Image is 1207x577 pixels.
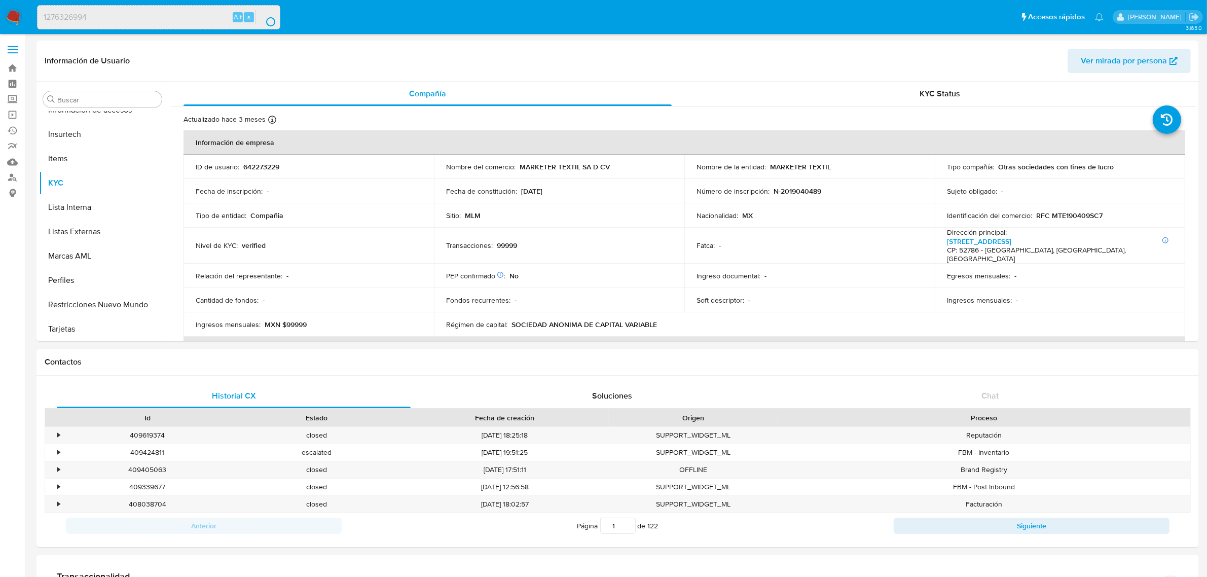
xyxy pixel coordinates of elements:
p: MLM [465,211,481,220]
button: Siguiente [894,518,1169,534]
div: Brand Registry [778,461,1190,478]
p: 642273229 [243,162,279,171]
span: KYC Status [920,88,961,99]
div: SUPPORT_WIDGET_ML [609,496,778,513]
p: - [719,241,721,250]
div: SUPPORT_WIDGET_ML [609,479,778,495]
div: [DATE] 18:02:57 [401,496,609,513]
div: 409339677 [63,479,232,495]
span: Ver mirada por persona [1081,49,1167,73]
div: Facturación [778,496,1190,513]
button: Insurtech [39,122,166,147]
div: FBM - Inventario [778,444,1190,461]
p: Transacciones : [446,241,493,250]
p: - [1014,271,1016,280]
p: N-2019040489 [774,187,821,196]
a: Notificaciones [1095,13,1104,21]
span: Página de [577,518,659,534]
div: Fecha de creación [408,413,602,423]
div: • [57,499,60,509]
th: Información de empresa [184,130,1185,155]
div: 409619374 [63,427,232,444]
button: Ver mirada por persona [1068,49,1191,73]
p: Otras sociedades con fines de lucro [998,162,1114,171]
div: 408038704 [63,496,232,513]
div: SUPPORT_WIDGET_ML [609,444,778,461]
div: Reputación [778,427,1190,444]
div: closed [232,496,400,513]
p: Soft descriptor : [697,296,744,305]
p: Fatca : [697,241,715,250]
p: verified [242,241,266,250]
div: Proceso [785,413,1183,423]
div: SUPPORT_WIDGET_ML [609,427,778,444]
div: closed [232,479,400,495]
p: Ingresos mensuales : [196,320,261,329]
p: Egresos mensuales : [947,271,1010,280]
p: Nacionalidad : [697,211,738,220]
p: Compañia [250,211,283,220]
p: Número de inscripción : [697,187,770,196]
div: 409424811 [63,444,232,461]
div: • [57,430,60,440]
button: Restricciones Nuevo Mundo [39,293,166,317]
button: Tarjetas [39,317,166,341]
p: MARKETER TEXTIL [770,162,831,171]
button: Listas Externas [39,220,166,244]
p: - [764,271,766,280]
p: [DATE] [521,187,542,196]
button: Anterior [66,518,342,534]
span: Chat [981,390,999,402]
div: Id [70,413,225,423]
span: Historial CX [212,390,256,402]
p: - [515,296,517,305]
button: Perfiles [39,268,166,293]
p: Nivel de KYC : [196,241,238,250]
p: Sujeto obligado : [947,187,997,196]
span: Compañía [409,88,446,99]
p: - [286,271,288,280]
div: [DATE] 12:56:58 [401,479,609,495]
div: FBM - Post Inbound [778,479,1190,495]
p: Nombre del comercio : [446,162,516,171]
input: Buscar [57,95,158,104]
h4: CP: 52786 - [GEOGRAPHIC_DATA], [GEOGRAPHIC_DATA], [GEOGRAPHIC_DATA] [947,246,1169,264]
p: - [1001,187,1003,196]
div: closed [232,427,400,444]
p: Régimen de capital : [446,320,507,329]
div: closed [232,461,400,478]
span: 122 [648,521,659,531]
div: • [57,448,60,457]
div: 409405063 [63,461,232,478]
p: - [263,296,265,305]
p: - [267,187,269,196]
p: Fecha de inscripción : [196,187,263,196]
p: Sitio : [446,211,461,220]
div: [DATE] 18:25:18 [401,427,609,444]
p: PEP confirmado : [446,271,505,280]
p: Cantidad de fondos : [196,296,259,305]
p: RFC MTE190409SC7 [1036,211,1103,220]
input: Buscar usuario o caso... [38,11,280,24]
h1: Información de Usuario [45,56,130,66]
p: Fecha de constitución : [446,187,517,196]
a: [STREET_ADDRESS] [947,236,1011,246]
p: Tipo compañía : [947,162,994,171]
div: Estado [239,413,393,423]
button: search-icon [255,10,276,24]
p: MARKETER TEXTIL SA D CV [520,162,610,171]
p: Ingresos mensuales : [947,296,1012,305]
p: - [1016,296,1018,305]
h1: Contactos [45,357,1191,367]
button: Marcas AML [39,244,166,268]
p: Nombre de la entidad : [697,162,766,171]
a: Salir [1189,12,1199,22]
p: No [509,271,519,280]
span: s [247,12,250,22]
p: MXN $99999 [265,320,307,329]
th: Datos de contacto [184,337,1185,361]
button: Items [39,147,166,171]
p: Ingreso documental : [697,271,760,280]
div: [DATE] 17:51:11 [401,461,609,478]
p: Relación del representante : [196,271,282,280]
